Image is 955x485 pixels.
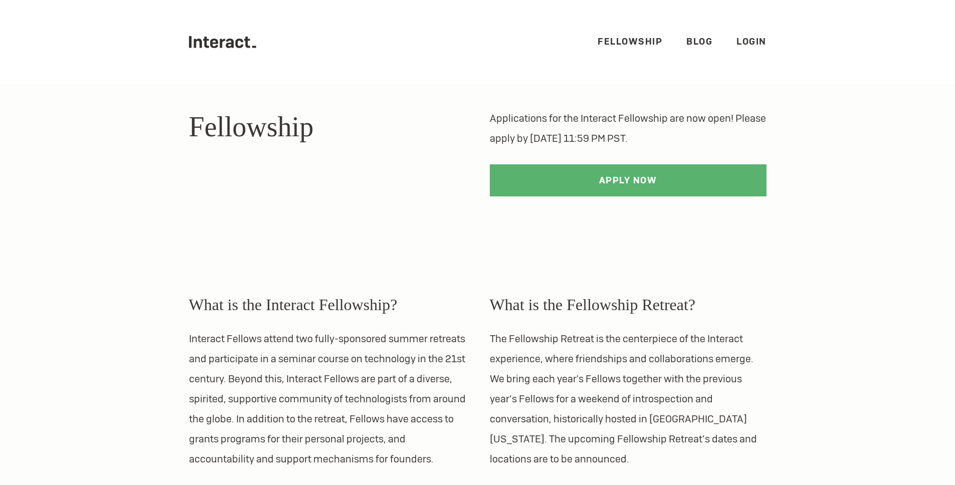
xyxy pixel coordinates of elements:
[490,293,767,317] h3: What is the Fellowship Retreat?
[490,108,767,148] p: Applications for the Interact Fellowship are now open! Please apply by [DATE] 11:59 PM PST.
[686,36,712,47] a: Blog
[189,329,466,469] p: Interact Fellows attend two fully-sponsored summer retreats and participate in a seminar course o...
[189,293,466,317] h3: What is the Interact Fellowship?
[736,36,767,47] a: Login
[490,329,767,469] p: The Fellowship Retreat is the centerpiece of the Interact experience, where friendships and colla...
[598,36,662,47] a: Fellowship
[490,164,767,196] a: Apply Now
[189,108,466,145] h1: Fellowship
